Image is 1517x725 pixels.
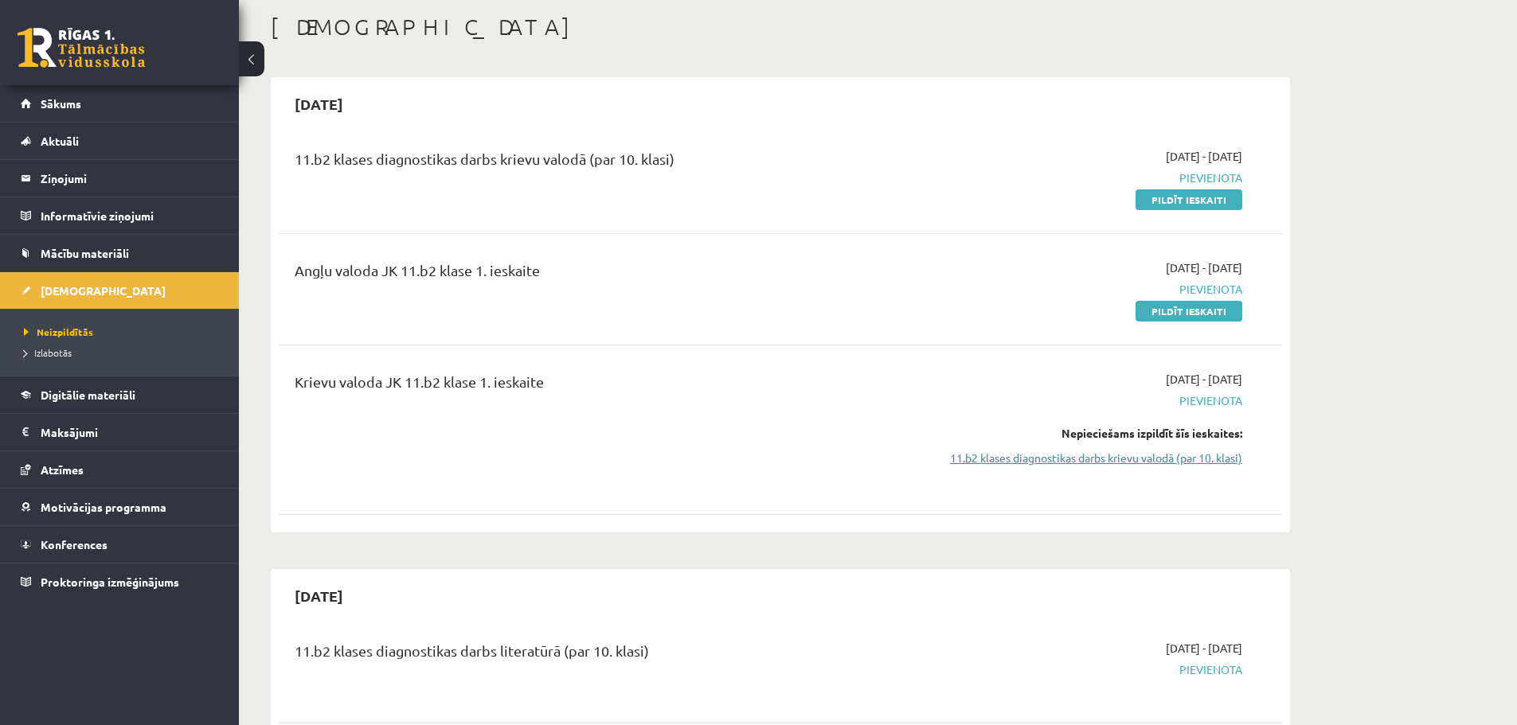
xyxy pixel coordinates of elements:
span: Pievienota [942,281,1242,298]
span: Aktuāli [41,134,79,148]
a: Neizpildītās [24,325,223,339]
span: [DATE] - [DATE] [1166,148,1242,165]
a: Pildīt ieskaiti [1136,301,1242,322]
div: Angļu valoda JK 11.b2 klase 1. ieskaite [295,259,918,289]
a: Sākums [21,85,219,122]
legend: Informatīvie ziņojumi [41,197,219,234]
a: Digitālie materiāli [21,376,219,413]
span: Pievienota [942,392,1242,409]
legend: Maksājumi [41,414,219,450]
h2: [DATE] [279,577,359,614]
legend: Ziņojumi [41,160,219,197]
span: Pievienota [942,170,1242,186]
span: Izlabotās [24,346,72,359]
span: Proktoringa izmēģinājums [41,575,179,589]
span: Atzīmes [41,462,84,477]
div: Nepieciešams izpildīt šīs ieskaites: [942,425,1242,442]
span: Pievienota [942,661,1242,678]
span: Mācību materiāli [41,246,129,260]
a: Rīgas 1. Tālmācības vidusskola [18,28,145,68]
a: [DEMOGRAPHIC_DATA] [21,272,219,309]
span: Digitālie materiāli [41,388,135,402]
a: Mācību materiāli [21,235,219,271]
span: [DATE] - [DATE] [1166,640,1242,657]
a: Konferences [21,526,219,563]
div: 11.b2 klases diagnostikas darbs krievu valodā (par 10. klasi) [295,148,918,177]
a: Izlabotās [24,345,223,360]
span: Konferences [41,537,108,552]
span: [DATE] - [DATE] [1166,259,1242,276]
a: Atzīmes [21,451,219,488]
span: Motivācijas programma [41,500,166,514]
a: Motivācijas programma [21,489,219,525]
a: Ziņojumi [21,160,219,197]
h1: [DEMOGRAPHIC_DATA] [271,14,1290,41]
h2: [DATE] [279,85,359,123]
span: Sākums [41,96,81,111]
a: Pildīt ieskaiti [1136,189,1242,210]
span: [DATE] - [DATE] [1166,371,1242,388]
a: Aktuāli [21,123,219,159]
a: Proktoringa izmēģinājums [21,563,219,600]
a: Maksājumi [21,414,219,450]
div: 11.b2 klases diagnostikas darbs literatūrā (par 10. klasi) [295,640,918,669]
a: 11.b2 klases diagnostikas darbs krievu valodā (par 10. klasi) [942,450,1242,466]
div: Krievu valoda JK 11.b2 klase 1. ieskaite [295,371,918,400]
a: Informatīvie ziņojumi [21,197,219,234]
span: Neizpildītās [24,325,93,338]
span: [DEMOGRAPHIC_DATA] [41,283,166,298]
